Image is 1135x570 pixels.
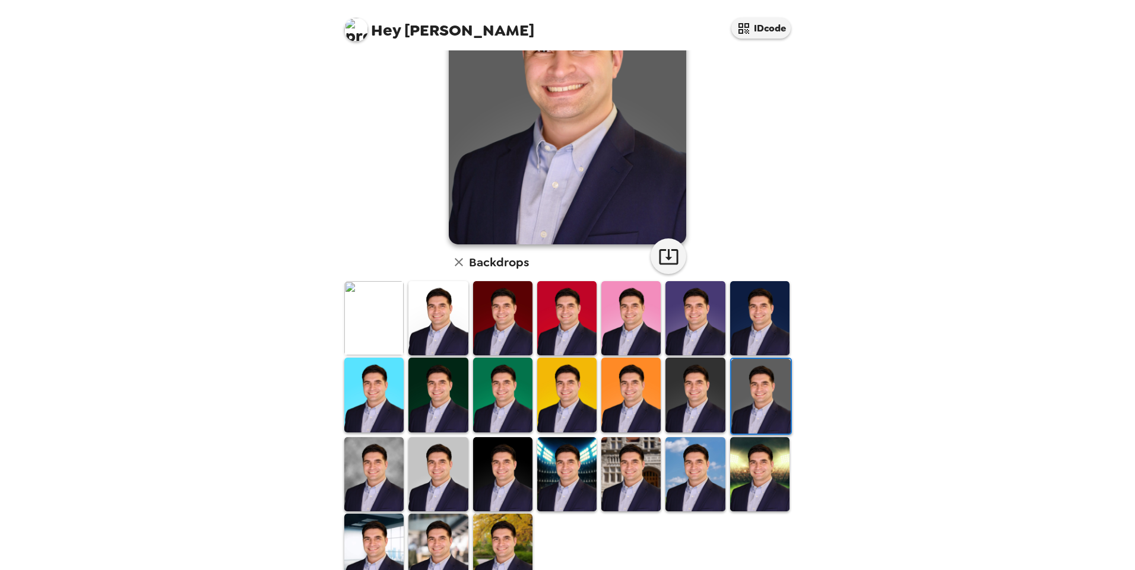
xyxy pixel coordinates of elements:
img: profile pic [344,18,368,42]
span: Hey [371,20,401,41]
button: IDcode [731,18,791,39]
h6: Backdrops [469,253,529,272]
img: Original [344,281,404,355]
span: [PERSON_NAME] [344,12,534,39]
